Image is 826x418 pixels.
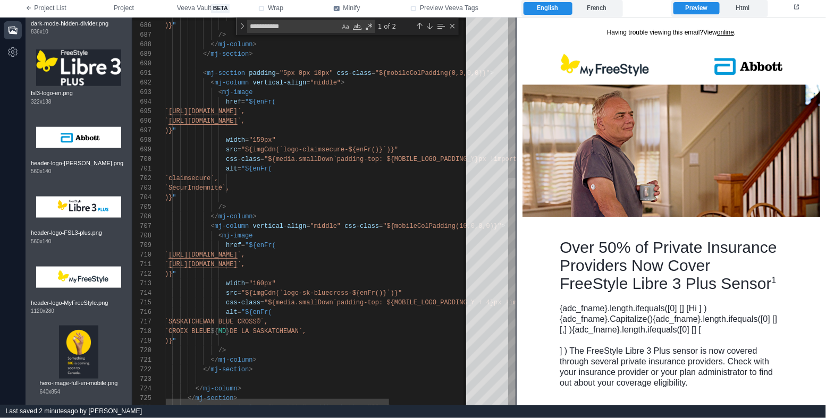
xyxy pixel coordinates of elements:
span: vertical-align [253,79,307,87]
span: "${mobileColPadding(0,0,0,0)}" [375,70,490,77]
div: 714 [132,288,151,298]
span: beta [211,4,230,13]
span: </ [203,50,210,58]
div: 724 [132,384,151,394]
span: > [253,356,257,364]
span: "${imgCdn(`logo-sk-bluecross-${enFr()}`)}" [241,289,402,297]
span: = [238,165,241,173]
span: = [260,156,264,163]
span: "${enFr( [241,309,272,316]
div: 703 [132,183,151,193]
span: Veeva Vault [177,4,230,13]
span: 560 x 140 [31,167,51,175]
span: `SASKATCHEWAN BLUE CROSS®`, [165,318,268,326]
span: 640 x 854 [40,388,60,396]
span: ING_Y}px !important;`}" [456,156,544,163]
span: ` [165,251,168,259]
span: " [172,22,176,29]
span: src [226,289,238,297]
span: /> [218,31,226,39]
div: 701 [132,164,151,174]
span: mj-section [210,50,249,58]
span: header-logo-[PERSON_NAME].png [31,159,127,168]
label: Preview [673,2,719,15]
div: 712 [132,269,151,279]
span: [URL][DOMAIN_NAME] [168,261,238,268]
span: = [245,137,249,144]
span: > [253,41,257,48]
span: css-class [226,156,260,163]
span: "160px" [249,280,275,287]
div: 700 [132,155,151,164]
span: < [218,89,222,96]
div: 716 [132,308,151,317]
span: )} [165,337,172,345]
div: 693 [132,88,151,97]
span: 836 x 10 [31,28,48,36]
span: `, [238,108,245,115]
div: 721 [132,355,151,365]
div: 698 [132,135,151,145]
div: 708 [132,231,151,241]
span: mj-section [210,366,249,373]
span: </ [188,395,195,402]
div: 704 [132,193,151,202]
span: vertical-align [253,223,307,230]
div: 689 [132,49,151,59]
span: = [241,242,245,249]
span: "159px" [249,137,275,144]
span: > [253,213,257,220]
span: ${ [210,328,218,335]
label: French [572,2,621,15]
span: )} [165,194,172,201]
span: /> [218,203,226,211]
span: alt [226,309,238,316]
div: 722 [132,365,151,374]
span: `, [238,117,245,125]
span: mj-column [218,41,253,48]
span: </ [196,385,203,393]
span: mj-image [222,232,253,240]
div: 691 [132,69,151,78]
span: Wrap [268,4,283,13]
span: hero-image-full-en-mobile.png [40,379,118,388]
iframe: preview [517,18,826,405]
span: "${enFr( [245,242,276,249]
div: 690 [132,59,151,69]
span: Preview Veeva Tags [420,4,478,13]
div: Find in Selection (⌥⌘L) [435,20,446,32]
div: 723 [132,374,151,384]
div: 713 [132,279,151,288]
span: < [218,232,222,240]
div: Use Regular Expression (⌥⌘R) [364,21,374,32]
span: < [210,79,214,87]
span: )} [165,22,172,29]
span: "${enFr( [241,165,272,173]
span: = [241,98,245,106]
span: "${media.smallDown`padding-top: ${MOBILE_LOGO_PADD [264,156,456,163]
span: dark-mode-hidden-divider.png [31,19,127,28]
div: Match Case (⌥⌘C) [340,21,351,32]
span: "${imgCdn(`logo-claimsecure-${enFr()}`)}" [241,146,398,153]
span: `, [238,251,245,259]
span: `claimsecure`, [165,175,218,182]
span: ING_Y + 4}px !important;`}" [456,299,559,306]
span: `CROIX BLEUE [165,328,210,335]
div: 687 [132,30,151,40]
span: 1120 x 280 [31,307,54,315]
span: "middle" [310,223,341,230]
span: `SécurIndemnité`, [165,184,230,192]
div: 719 [132,336,151,346]
span: = [276,70,280,77]
span: = [245,280,249,287]
span: Project [114,4,134,13]
span: = [306,79,310,87]
span: alt [226,165,238,173]
span: /> [218,347,226,354]
div: 710 [132,250,151,260]
span: mj-column [218,213,253,220]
